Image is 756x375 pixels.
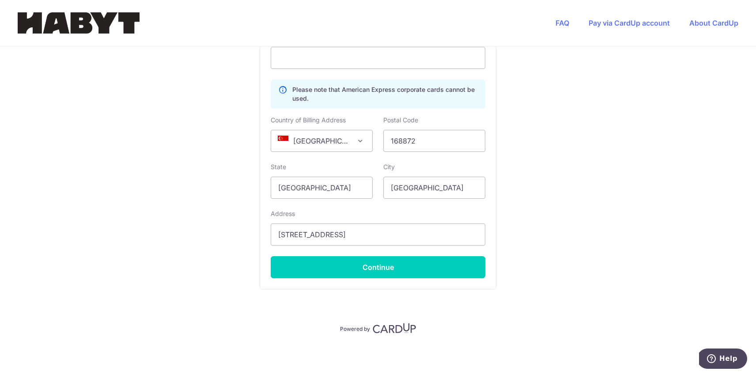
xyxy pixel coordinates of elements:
label: Postal Code [383,116,418,125]
img: CardUp [373,323,416,333]
span: Singapore [271,130,373,152]
input: Example 123456 [383,130,485,152]
label: Country of Billing Address [271,116,346,125]
iframe: Opens a widget where you can find more information [699,348,747,371]
span: Singapore [271,130,372,152]
a: About CardUp [689,19,738,27]
label: Address [271,209,295,218]
p: Please note that American Express corporate cards cannot be used. [292,85,478,103]
a: FAQ [556,19,569,27]
p: Powered by [340,324,370,333]
label: State [271,163,286,171]
iframe: Secure card payment input frame [278,53,478,63]
label: City [383,163,395,171]
a: Pay via CardUp account [589,19,670,27]
button: Continue [271,256,485,278]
